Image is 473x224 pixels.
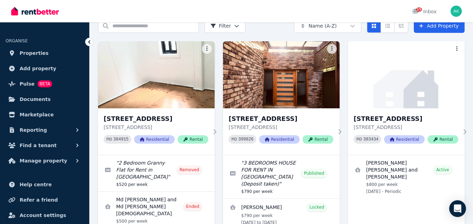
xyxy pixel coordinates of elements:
button: Name (A-Z) [294,19,361,33]
span: 15 [416,7,422,12]
span: Rental [178,135,208,144]
a: Edit listing: 2 Bedroom Granny Flat for Rent in Lakemba [98,155,215,192]
p: [STREET_ADDRESS] [104,124,208,131]
a: PulseBETA [6,77,84,91]
span: Residential [134,135,175,144]
button: Card view [367,19,381,33]
a: Add Property [414,19,465,33]
a: View details for Magdy Reiad Fathalla Hassan and Fatmaelzahra Mohamed [348,155,465,198]
small: PID [231,137,237,141]
h3: [STREET_ADDRESS] [104,114,208,124]
span: Residential [259,135,300,144]
span: Rental [427,135,458,144]
small: PID [106,137,112,141]
span: Find a tenant [20,141,57,150]
span: Filter [210,22,231,29]
div: Inbox [412,8,437,15]
a: Documents [6,92,84,106]
span: Add property [20,64,56,73]
a: 2/29 Garrong Rd, Lakemba[STREET_ADDRESS][STREET_ADDRESS]PID 384915ResidentialRental [98,41,215,155]
button: Filter [204,19,245,33]
span: Account settings [20,211,66,219]
a: Refer a friend [6,193,84,207]
a: Edit listing: 3 BEDROOMS HOUSE FOR RENT IN LAKEMBA (Deposit taken) [223,155,340,198]
h3: [STREET_ADDRESS] [229,114,333,124]
small: PID [356,137,362,141]
p: [STREET_ADDRESS] [229,124,333,131]
a: 27 Garrong Rd, Lakemba[STREET_ADDRESS][STREET_ADDRESS]PID 383434ResidentialRental [348,41,465,155]
code: 384915 [113,137,128,142]
h3: [STREET_ADDRESS] [354,114,458,124]
button: Reporting [6,123,84,137]
div: View options [367,19,408,33]
a: Properties [6,46,84,60]
img: 16A Vivienne Ave, Lakemba [223,41,340,108]
button: Manage property [6,154,84,168]
button: Expanded list view [394,19,408,33]
button: More options [202,44,212,54]
span: Rental [302,135,333,144]
button: Find a tenant [6,138,84,152]
span: Marketplace [20,110,54,119]
img: 2/29 Garrong Rd, Lakemba [98,41,215,108]
img: 27 Garrong Rd, Lakemba [348,41,465,108]
span: BETA [37,80,52,87]
span: Help centre [20,180,52,189]
a: 16A Vivienne Ave, Lakemba[STREET_ADDRESS][STREET_ADDRESS]PID 399826ResidentialRental [223,41,340,155]
div: Open Intercom Messenger [449,200,466,217]
a: Add property [6,62,84,75]
code: 399826 [238,137,253,142]
span: Pulse [20,80,35,88]
span: Manage property [20,157,67,165]
a: Help centre [6,178,84,192]
a: Marketplace [6,108,84,122]
span: Documents [20,95,51,103]
span: Residential [384,135,425,144]
img: Azad Kalam [451,6,462,17]
img: RentBetter [11,6,59,16]
span: ORGANISE [6,38,28,43]
a: Account settings [6,208,84,222]
span: Refer a friend [20,196,58,204]
button: More options [452,44,462,54]
span: Properties [20,49,49,57]
button: Compact list view [381,19,395,33]
span: Name (A-Z) [308,22,337,29]
code: 383434 [363,137,378,142]
span: Reporting [20,126,47,134]
p: [STREET_ADDRESS] [354,124,458,131]
button: More options [327,44,337,54]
